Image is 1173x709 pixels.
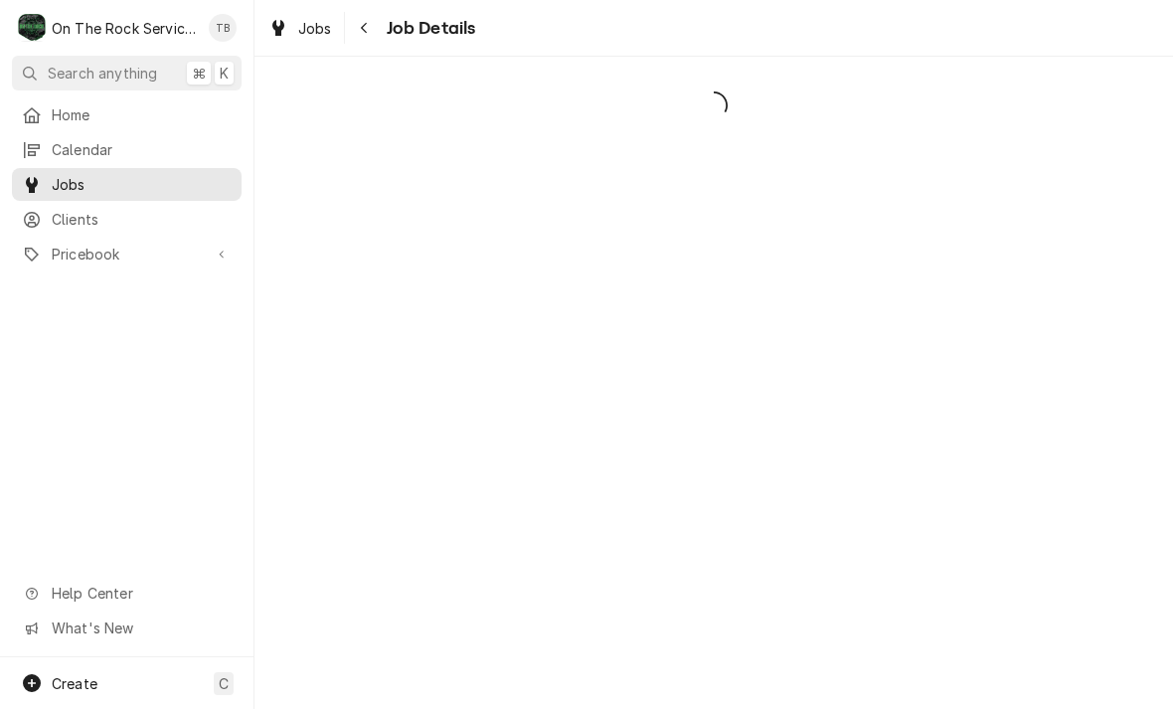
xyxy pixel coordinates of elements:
button: Navigate back [349,12,381,44]
a: Home [12,98,242,131]
span: Help Center [52,583,230,604]
div: O [18,14,46,42]
a: Go to Pricebook [12,238,242,270]
span: Job Details [381,15,476,42]
span: Calendar [52,139,232,160]
span: Jobs [52,174,232,195]
span: ⌘ [192,63,206,84]
a: Go to Help Center [12,577,242,610]
a: Jobs [12,168,242,201]
div: Todd Brady's Avatar [209,14,237,42]
span: What's New [52,618,230,638]
div: On The Rock Services's Avatar [18,14,46,42]
button: Search anything⌘K [12,56,242,90]
span: Create [52,675,97,692]
a: Clients [12,203,242,236]
div: TB [209,14,237,42]
span: Pricebook [52,244,202,265]
a: Calendar [12,133,242,166]
span: Jobs [298,18,332,39]
div: On The Rock Services [52,18,198,39]
a: Jobs [260,12,340,45]
span: Search anything [48,63,157,84]
a: Go to What's New [12,612,242,644]
span: K [220,63,229,84]
span: Home [52,104,232,125]
span: Loading... [254,85,1173,126]
span: C [219,673,229,694]
span: Clients [52,209,232,230]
